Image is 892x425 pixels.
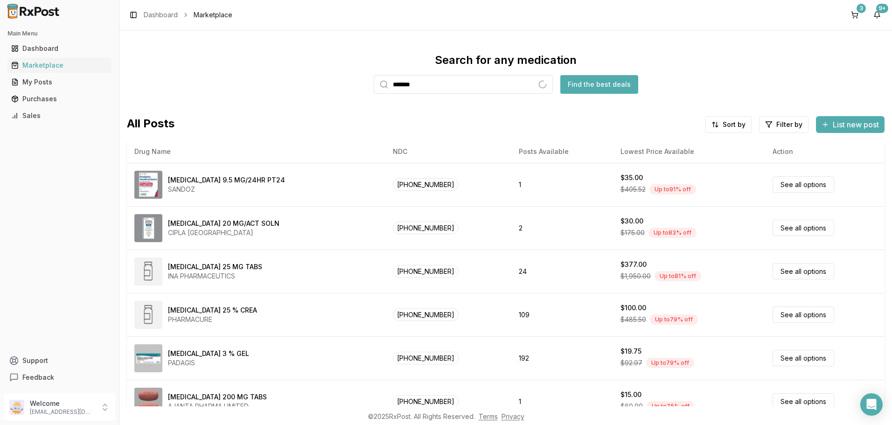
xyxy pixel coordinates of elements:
[127,140,385,163] th: Drug Name
[168,306,257,315] div: [MEDICAL_DATA] 25 % CREA
[502,412,524,420] a: Privacy
[613,140,765,163] th: Lowest Price Available
[647,401,695,411] div: Up to 75 % off
[857,4,866,13] div: 3
[4,369,115,386] button: Feedback
[4,41,115,56] button: Dashboard
[4,4,63,19] img: RxPost Logo
[620,347,641,356] div: $19.75
[168,315,257,324] div: PHARMACURE
[168,219,279,228] div: [MEDICAL_DATA] 20 MG/ACT SOLN
[620,173,643,182] div: $35.00
[22,373,54,382] span: Feedback
[620,185,646,194] span: $405.52
[759,116,808,133] button: Filter by
[134,171,162,199] img: Rivastigmine 9.5 MG/24HR PT24
[7,57,111,74] a: Marketplace
[435,53,577,68] div: Search for any medication
[11,111,108,120] div: Sales
[393,178,459,191] span: [PHONE_NUMBER]
[134,258,162,286] img: Diclofenac Potassium 25 MG TABS
[620,402,643,411] span: $60.00
[650,314,698,325] div: Up to 79 % off
[511,380,613,423] td: 1
[847,7,862,22] button: 3
[479,412,498,420] a: Terms
[560,75,638,94] button: Find the best deals
[144,10,232,20] nav: breadcrumb
[168,358,249,368] div: PADAGIS
[620,260,647,269] div: $377.00
[648,228,697,238] div: Up to 83 % off
[134,344,162,372] img: Diclofenac Sodium 3 % GEL
[646,358,694,368] div: Up to 79 % off
[393,395,459,408] span: [PHONE_NUMBER]
[30,399,95,408] p: Welcome
[620,315,646,324] span: $485.50
[773,220,834,236] a: See all options
[773,263,834,279] a: See all options
[168,262,262,272] div: [MEDICAL_DATA] 25 MG TABS
[773,350,834,366] a: See all options
[765,140,885,163] th: Action
[833,119,879,130] span: List new post
[393,222,459,234] span: [PHONE_NUMBER]
[134,388,162,416] img: Entacapone 200 MG TABS
[620,303,646,313] div: $100.00
[11,77,108,87] div: My Posts
[9,400,24,415] img: User avatar
[620,228,645,237] span: $175.00
[870,7,885,22] button: 9+
[11,94,108,104] div: Purchases
[168,392,267,402] div: [MEDICAL_DATA] 200 MG TABS
[620,358,642,368] span: $92.97
[620,216,643,226] div: $30.00
[4,108,115,123] button: Sales
[11,61,108,70] div: Marketplace
[773,176,834,193] a: See all options
[144,10,178,20] a: Dashboard
[127,116,174,133] span: All Posts
[773,393,834,410] a: See all options
[7,30,111,37] h2: Main Menu
[168,349,249,358] div: [MEDICAL_DATA] 3 % GEL
[773,307,834,323] a: See all options
[7,107,111,124] a: Sales
[723,120,746,129] span: Sort by
[655,271,701,281] div: Up to 81 % off
[511,163,613,206] td: 1
[134,301,162,329] img: Methyl Salicylate 25 % CREA
[620,390,641,399] div: $15.00
[393,265,459,278] span: [PHONE_NUMBER]
[649,184,696,195] div: Up to 91 % off
[168,272,262,281] div: INA PHARMACEUTICS
[511,336,613,380] td: 192
[168,402,267,411] div: AJANTA PHARMA LIMITED
[511,140,613,163] th: Posts Available
[620,272,651,281] span: $1,950.00
[4,75,115,90] button: My Posts
[4,91,115,106] button: Purchases
[194,10,232,20] span: Marketplace
[511,250,613,293] td: 24
[393,352,459,364] span: [PHONE_NUMBER]
[11,44,108,53] div: Dashboard
[168,228,279,237] div: CIPLA [GEOGRAPHIC_DATA]
[393,308,459,321] span: [PHONE_NUMBER]
[30,408,95,416] p: [EMAIL_ADDRESS][DOMAIN_NAME]
[134,214,162,242] img: SUMAtriptan 20 MG/ACT SOLN
[7,40,111,57] a: Dashboard
[816,121,885,130] a: List new post
[168,175,285,185] div: [MEDICAL_DATA] 9.5 MG/24HR PT24
[385,140,511,163] th: NDC
[860,393,883,416] div: Open Intercom Messenger
[705,116,752,133] button: Sort by
[511,293,613,336] td: 109
[511,206,613,250] td: 2
[4,58,115,73] button: Marketplace
[4,352,115,369] button: Support
[876,4,888,13] div: 9+
[7,91,111,107] a: Purchases
[776,120,802,129] span: Filter by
